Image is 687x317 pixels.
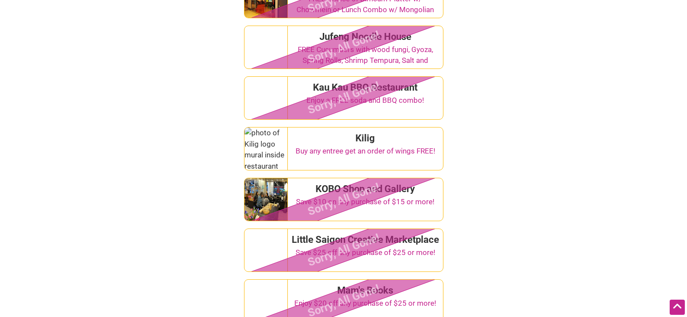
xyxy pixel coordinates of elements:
div: Little Saigon Creative Marketplace [291,232,440,247]
div: KOBO Shop and Gallery [291,182,440,196]
div: Jufeng Noodle House [291,29,440,44]
div: Kau Kau BBQ Restaurant [291,80,440,95]
div: Buy any entree get an order of wings FREE! [291,146,440,157]
div: FREE Cucumbers with wood fungi, Gyoza, Spring Rolls, Shrimp Tempura, Salt and Pepper Fried Tofu, ... [291,44,440,78]
div: Save $10 on any purchase of $15 or more! [291,196,440,208]
div: Save $25 off any purchase of $25 or more! [291,247,440,258]
div: Kilig [291,131,440,145]
img: Little Saigon Creative Marketplace [244,229,288,272]
div: Mam's Books [291,283,440,297]
div: Enjoy a FREE soda and BBQ combo! [291,95,440,106]
div: Enjoy $20 off any purchase of $25 or more! [291,298,440,309]
div: Scroll Back to Top [670,300,685,315]
img: Jufeng Noodle House [244,26,288,69]
img: photo of Kilig logo mural inside restaurant [244,127,288,171]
